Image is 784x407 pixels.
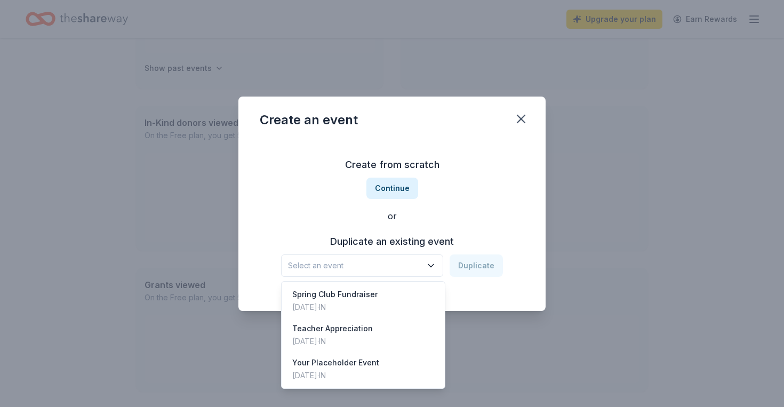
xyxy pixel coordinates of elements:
div: [DATE] · IN [292,301,378,314]
div: [DATE] · IN [292,369,379,382]
div: Spring Club Fundraiser [292,288,378,301]
div: Select an event [281,281,445,389]
div: Your Placeholder Event [292,356,379,369]
div: [DATE] · IN [292,335,373,348]
div: Teacher Appreciation [292,322,373,335]
span: Select an event [288,259,421,272]
button: Select an event [281,254,443,277]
